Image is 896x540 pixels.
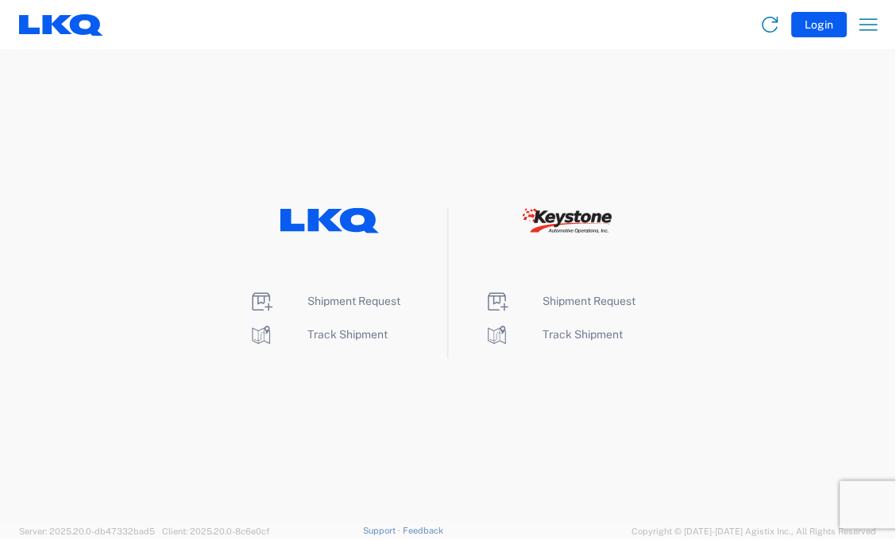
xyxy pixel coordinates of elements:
span: Server: 2025.20.0-db47332bad5 [19,527,155,537]
span: Shipment Request [307,295,400,307]
a: Track Shipment [485,328,624,341]
span: Track Shipment [307,328,388,341]
a: Shipment Request [485,295,636,307]
a: Support [364,526,404,536]
span: Shipment Request [543,295,636,307]
a: Shipment Request [249,295,400,307]
button: Login [792,12,848,37]
span: Track Shipment [543,328,624,341]
span: Copyright © [DATE]-[DATE] Agistix Inc., All Rights Reserved [632,525,877,539]
a: Feedback [403,526,443,536]
a: Track Shipment [249,328,388,341]
span: Client: 2025.20.0-8c6e0cf [162,527,269,537]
